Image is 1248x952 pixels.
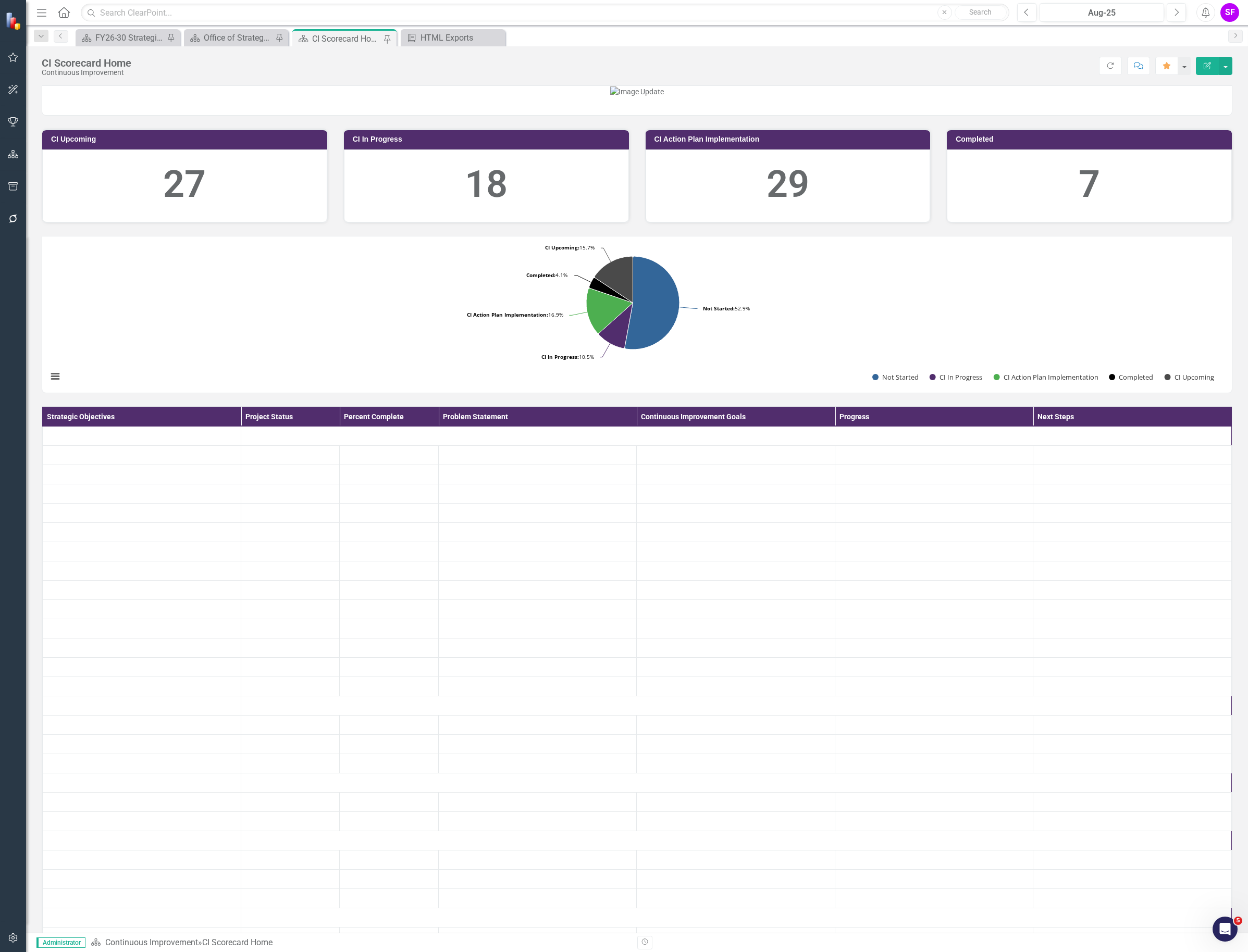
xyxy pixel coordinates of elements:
button: Show Completed [1109,372,1153,382]
tspan: CI In Progress: [541,353,579,360]
button: Show CI In Progress [930,372,982,382]
span: 5 [1234,917,1242,925]
button: Show CI Action Plan Implementation [994,372,1097,382]
div: 29 [657,158,920,211]
button: SF [1220,3,1239,22]
iframe: Intercom live chat [1213,917,1238,942]
div: » [91,937,629,949]
input: Search ClearPoint... [81,4,1009,22]
div: 18 [355,158,618,211]
div: Chart. Highcharts interactive chart. [42,236,1232,393]
div: CI Scorecard Home [202,937,273,947]
button: Aug-25 [1040,3,1165,22]
tspan: CI Upcoming: [545,244,579,251]
div: HTML Exports [421,31,502,44]
div: 7 [958,158,1221,211]
text: 16.9% [467,311,563,318]
h3: Completed [956,135,1227,143]
h3: CI Action Plan Implementation [654,135,925,143]
a: Continuous Improvement [105,937,198,947]
div: Aug-25 [1043,7,1161,19]
a: Office of Strategy Continuous Improvement Initiatives [187,31,273,44]
text: 10.5% [541,353,594,360]
h3: CI Upcoming [51,135,322,143]
div: CI Scorecard Home [42,57,131,69]
button: View chart menu, Chart [47,369,62,383]
text: 4.1% [526,271,567,279]
svg: Interactive chart [42,236,1224,393]
tspan: Completed: [526,271,555,279]
div: Continuous Improvement [42,69,131,77]
div: 27 [53,158,316,211]
div: Office of Strategy Continuous Improvement Initiatives [204,31,273,44]
button: Show Not Started [872,372,918,382]
text: CI Action Plan Implementation [1004,372,1098,382]
div: CI Scorecard Home [312,32,381,45]
path: CI In Progress, 18. [599,303,633,348]
span: Administrator [36,937,85,948]
tspan: CI Action Plan Implementation: [467,311,548,318]
div: FY26-30 Strategic Plan [95,31,164,44]
h3: CI In Progress [353,135,624,143]
path: CI Action Plan Implementation, 29. [586,289,633,333]
text: 15.7% [545,244,595,251]
button: Show CI Upcoming [1165,372,1214,382]
img: Image Update [610,86,664,97]
a: FY26-30 Strategic Plan [78,31,164,44]
path: Not Started, 91. [625,256,679,349]
button: Search [955,5,1007,20]
path: Completed, 7. [589,278,633,303]
a: HTML Exports [403,31,502,44]
img: ClearPoint Strategy [4,11,24,31]
text: 52.9% [703,305,750,312]
tspan: Not Started: [703,305,735,312]
path: CI Upcoming, 27. [595,256,633,303]
span: Search [969,8,992,16]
